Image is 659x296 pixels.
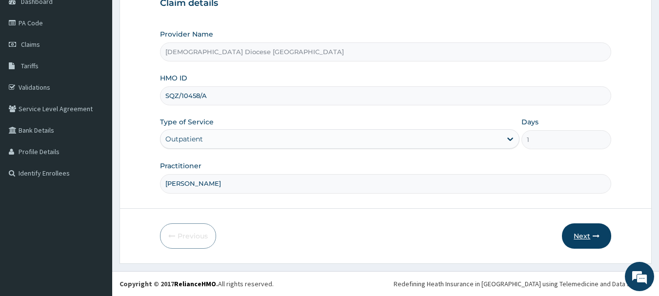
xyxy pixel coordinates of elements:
[57,87,135,185] span: We're online!
[21,61,39,70] span: Tariffs
[160,174,612,193] input: Enter Name
[160,117,214,127] label: Type of Service
[160,161,201,171] label: Practitioner
[160,86,612,105] input: Enter HMO ID
[160,5,183,28] div: Minimize live chat window
[562,223,611,249] button: Next
[160,29,213,39] label: Provider Name
[174,279,216,288] a: RelianceHMO
[5,195,186,229] textarea: Type your message and hit 'Enter'
[165,134,203,144] div: Outpatient
[120,279,218,288] strong: Copyright © 2017 .
[394,279,652,289] div: Redefining Heath Insurance in [GEOGRAPHIC_DATA] using Telemedicine and Data Science!
[51,55,164,67] div: Chat with us now
[112,271,659,296] footer: All rights reserved.
[521,117,539,127] label: Days
[18,49,40,73] img: d_794563401_company_1708531726252_794563401
[160,223,216,249] button: Previous
[160,73,187,83] label: HMO ID
[21,40,40,49] span: Claims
